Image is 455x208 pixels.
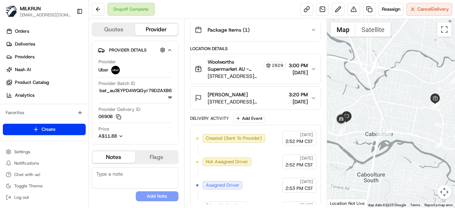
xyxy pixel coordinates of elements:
[3,158,86,168] button: Notifications
[289,69,308,76] span: [DATE]
[300,202,313,208] span: [DATE]
[3,192,86,202] button: Log out
[417,6,449,12] span: Cancel Delivery
[208,91,248,98] span: [PERSON_NAME]
[289,62,308,69] span: 3:00 PM
[435,140,443,148] div: 5
[327,199,368,208] div: Location Not Live
[191,87,321,110] button: [PERSON_NAME][STREET_ADDRESS][PERSON_NAME]3:20 PM[DATE]
[289,91,308,98] span: 3:20 PM
[15,79,49,86] span: Product Catalog
[355,22,391,37] button: Show satellite imagery
[285,138,313,145] span: 2:52 PM CST
[424,203,453,207] a: Report a map error
[98,106,140,113] span: Provider Delivery ID
[20,5,41,12] button: MILKRUN
[98,133,161,139] button: A$11.88
[14,194,29,200] span: Log out
[3,90,89,101] a: Analytics
[109,47,146,53] span: Provider Details
[337,127,345,134] div: 8
[437,22,451,37] button: Toggle fullscreen view
[191,54,321,84] button: Woolworths Supermarket AU - Central Lakes Store Manager2829[STREET_ADDRESS][PERSON_NAME]3:00 PM[D...
[331,22,355,37] button: Show street map
[3,181,86,191] button: Toggle Theme
[15,54,34,60] span: Providers
[430,101,438,108] div: 2
[135,24,178,35] button: Provider
[15,92,34,98] span: Analytics
[3,3,74,20] button: MILKRUNMILKRUN[EMAIL_ADDRESS][DOMAIN_NAME]
[208,58,262,73] span: Woolworths Supermarket AU - Central Lakes Store Manager
[208,73,286,80] span: [STREET_ADDRESS][PERSON_NAME]
[6,6,17,17] img: MILKRUN
[92,151,135,163] button: Notes
[206,135,262,142] span: Created (Sent To Provider)
[206,159,248,165] span: Not Assigned Driver
[15,41,35,47] span: Deliveries
[3,26,89,37] a: Orders
[329,198,352,208] img: Google
[3,107,86,118] div: Favorites
[15,66,31,73] span: Nash AI
[206,202,236,208] span: Driver Updated
[206,182,239,188] span: Assigned Driver
[233,114,265,123] button: Add Event
[432,101,440,109] div: 4
[98,80,135,87] span: Provider Batch ID
[300,155,313,161] span: [DATE]
[191,18,321,41] button: Package Items (1)
[3,170,86,180] button: Chat with us!
[111,66,120,74] img: uber-new-logo.jpeg
[3,124,86,135] button: Create
[300,132,313,138] span: [DATE]
[285,162,313,168] span: 2:52 PM CST
[98,113,121,120] button: 0690B
[272,63,283,68] span: 2829
[406,3,452,16] button: CancelDelivery
[98,44,172,56] button: Provider Details
[300,179,313,185] span: [DATE]
[376,130,384,138] div: 7
[410,203,420,207] a: Terms (opens in new tab)
[3,77,89,88] a: Product Catalog
[92,24,135,35] button: Quotes
[190,116,229,121] div: Delivery Activity
[14,160,39,166] span: Notifications
[15,28,29,34] span: Orders
[208,26,250,33] span: Package Items ( 1 )
[190,46,321,52] div: Location Details
[3,38,89,50] a: Deliveries
[382,6,400,12] span: Reassign
[367,203,406,207] span: Map data ©2025 Google
[135,151,178,163] button: Flags
[285,185,313,192] span: 2:53 PM CST
[3,64,89,75] a: Nash AI
[329,198,352,208] a: Open this area in Google Maps (opens a new window)
[14,149,30,155] span: Settings
[98,126,109,132] span: Price
[208,98,286,105] span: [STREET_ADDRESS][PERSON_NAME]
[98,59,116,65] span: Provider
[42,126,55,133] span: Create
[14,183,43,189] span: Toggle Theme
[379,3,403,16] button: Reassign
[437,185,451,199] button: Map camera controls
[3,147,86,157] button: Settings
[431,98,439,106] div: 3
[98,67,108,73] span: Uber
[384,128,392,136] div: 6
[98,87,172,100] span: bat_au3EYPD4WQGyr79D2AXB6w
[3,51,89,63] a: Providers
[20,12,71,18] button: [EMAIL_ADDRESS][DOMAIN_NAME]
[289,98,308,105] span: [DATE]
[98,133,117,139] span: A$11.88
[14,172,40,177] span: Chat with us!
